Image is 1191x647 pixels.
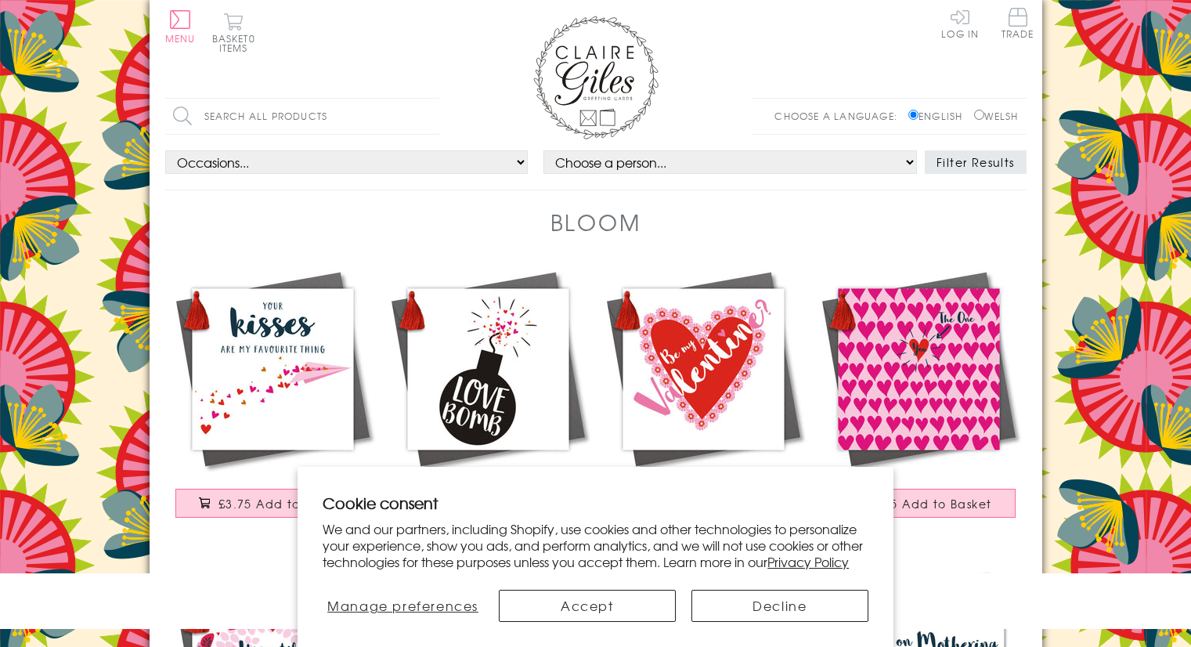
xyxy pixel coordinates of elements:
label: English [908,109,970,123]
input: English [908,110,919,120]
button: £3.75 Add to Basket [175,489,370,518]
a: Valentine's Day Card, Hearts Background, Embellished with a colourful tassel £3.75 Add to Basket [811,262,1027,533]
p: We and our partners, including Shopify, use cookies and other technologies to personalize your ex... [323,521,868,569]
a: Valentine's Day Card, Bomb, Love Bomb, Embellished with a colourful tassel £3.75 Add to Basket [381,262,596,533]
label: Welsh [974,109,1019,123]
img: Claire Giles Greetings Cards [533,16,659,139]
img: Valentine's Day Card, Heart with Flowers, Embellished with a colourful tassel [596,262,811,477]
button: Menu [165,10,196,43]
a: Log In [941,8,979,38]
span: £3.75 Add to Basket [864,496,992,511]
span: Menu [165,31,196,45]
button: Manage preferences [323,590,483,622]
img: Valentine's Day Card, Paper Plane Kisses, Embellished with a colourful tassel [165,262,381,477]
img: Valentine's Day Card, Hearts Background, Embellished with a colourful tassel [811,262,1027,477]
button: Accept [499,590,676,622]
input: Search [424,99,439,134]
span: £3.75 Add to Basket [218,496,346,511]
a: Valentine's Day Card, Heart with Flowers, Embellished with a colourful tassel £3.75 Add to Basket [596,262,811,533]
input: Search all products [165,99,439,134]
a: Privacy Policy [767,552,849,571]
input: Welsh [974,110,984,120]
button: Decline [691,590,868,622]
button: Filter Results [925,150,1027,174]
p: Choose a language: [774,109,905,123]
a: Valentine's Day Card, Paper Plane Kisses, Embellished with a colourful tassel £3.75 Add to Basket [165,262,381,533]
span: 0 items [219,31,255,55]
img: Valentine's Day Card, Bomb, Love Bomb, Embellished with a colourful tassel [381,262,596,477]
button: £3.75 Add to Basket [821,489,1016,518]
h1: Bloom [550,206,641,238]
h2: Cookie consent [323,492,868,514]
span: Trade [1002,8,1034,38]
a: Trade [1002,8,1034,42]
button: Basket0 items [212,13,255,52]
span: Manage preferences [327,596,478,615]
